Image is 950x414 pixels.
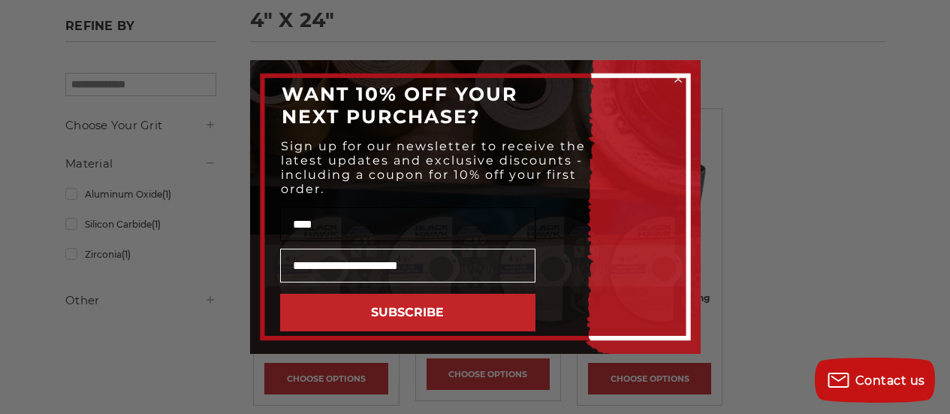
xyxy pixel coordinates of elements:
[282,83,517,128] span: WANT 10% OFF YOUR NEXT PURCHASE?
[671,71,686,86] button: Close dialog
[281,139,586,196] span: Sign up for our newsletter to receive the latest updates and exclusive discounts - including a co...
[280,249,535,283] input: Email
[280,294,535,331] button: SUBSCRIBE
[855,373,925,388] span: Contact us
[815,358,935,403] button: Contact us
